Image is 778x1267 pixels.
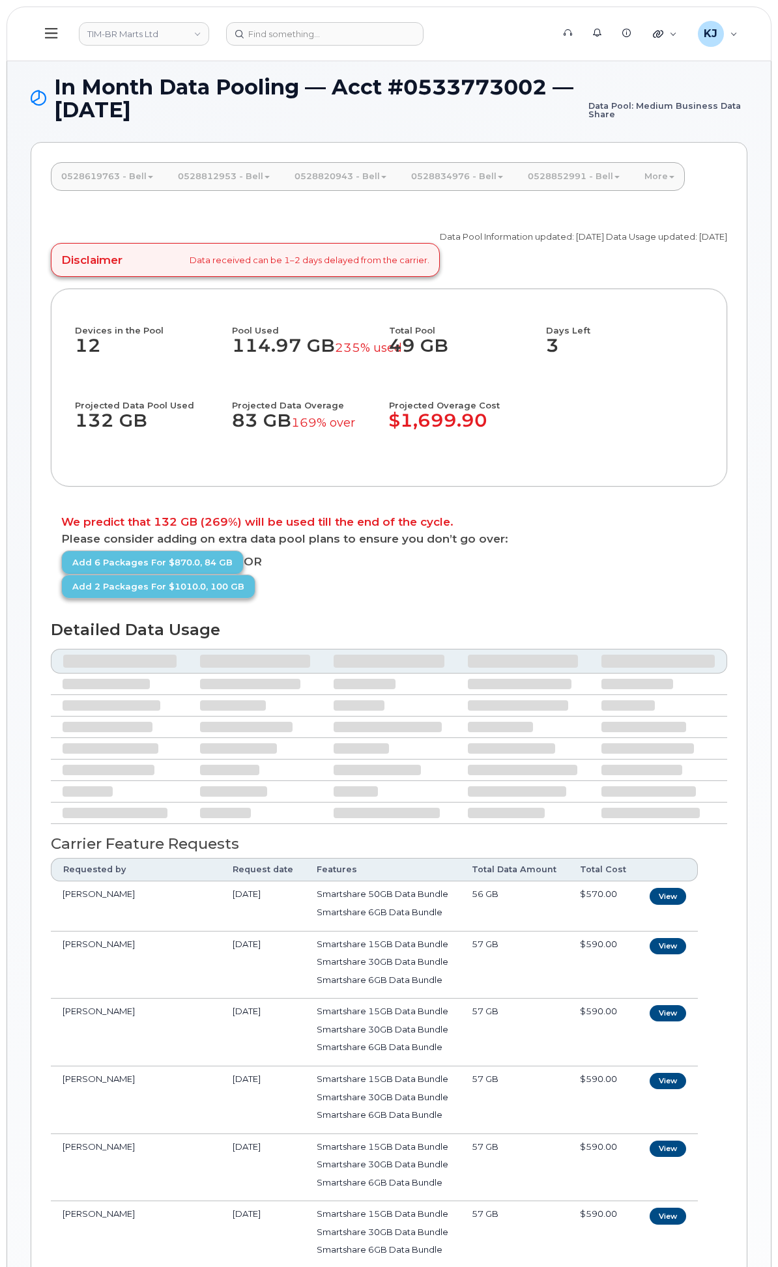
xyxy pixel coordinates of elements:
[51,858,221,881] th: Requested by
[51,836,727,852] h3: Carrier Feature Requests
[51,999,221,1066] td: [PERSON_NAME]
[460,999,568,1066] td: 57 GB
[75,388,220,410] h4: Projected Data Pool Used
[75,335,232,369] dd: 12
[568,999,638,1066] td: $590.00
[232,313,377,335] h4: Pool Used
[389,410,546,444] dd: $1,699.90
[317,1023,448,1036] p: Smartshare 30GB Data Bundle
[440,231,727,243] p: Data Pool Information updated: [DATE] Data Usage updated: [DATE]
[221,858,305,881] th: Request date
[61,550,244,575] a: Add 6 packages for $870.0, 84 GB
[51,932,221,999] td: [PERSON_NAME]
[546,335,703,369] dd: 3
[317,1158,448,1171] p: Smartshare 30GB Data Bundle
[568,1066,638,1134] td: $590.00
[291,415,355,430] small: 169% over
[232,410,377,444] dd: 83 GB
[460,881,568,931] td: 56 GB
[51,1066,221,1134] td: [PERSON_NAME]
[317,1208,448,1220] p: Smartshare 15GB Data Bundle
[317,906,448,918] p: Smartshare 6GB Data Bundle
[317,1091,448,1103] p: Smartshare 30GB Data Bundle
[317,1005,448,1018] p: Smartshare 15GB Data Bundle
[650,1005,686,1021] a: View
[61,550,389,599] div: OR
[51,621,727,638] h1: Detailed Data Usage
[634,162,685,191] a: More
[61,253,122,266] h4: Disclaimer
[460,1134,568,1202] td: 57 GB
[389,313,534,335] h4: Total Pool
[460,932,568,999] td: 57 GB
[588,76,747,119] small: Data Pool: Medium Business Data Share
[284,162,397,191] a: 0528820943 - Bell
[335,340,402,355] small: 235% used
[317,1176,448,1189] p: Smartshare 6GB Data Bundle
[317,1073,448,1085] p: Smartshare 15GB Data Bundle
[221,932,305,999] td: [DATE]
[546,313,703,335] h4: Days Left
[232,388,377,410] h4: Projected Data Overage
[317,974,448,986] p: Smartshare 6GB Data Bundle
[221,1066,305,1134] td: [DATE]
[51,1134,221,1202] td: [PERSON_NAME]
[568,1134,638,1202] td: $590.00
[517,162,630,191] a: 0528852991 - Bell
[650,888,686,904] a: View
[61,575,255,599] a: Add 2 packages for $1010.0, 100 GB
[317,1141,448,1153] p: Smartshare 15GB Data Bundle
[568,881,638,931] td: $570.00
[460,858,568,881] th: Total Data Amount
[401,162,513,191] a: 0528834976 - Bell
[221,999,305,1066] td: [DATE]
[232,335,377,369] dd: 114.97 GB
[51,162,164,191] a: 0528619763 - Bell
[317,888,448,900] p: Smartshare 50GB Data Bundle
[317,1041,448,1053] p: Smartshare 6GB Data Bundle
[51,243,440,277] div: Data received can be 1–2 days delayed from the carrier.
[61,534,717,545] p: Please consider adding on extra data pool plans to ensure you don’t go over:
[650,1208,686,1224] a: View
[221,881,305,931] td: [DATE]
[389,335,534,369] dd: 49 GB
[167,162,280,191] a: 0528812953 - Bell
[221,1134,305,1202] td: [DATE]
[460,1066,568,1134] td: 57 GB
[568,858,638,881] th: Total Cost
[650,938,686,954] a: View
[75,410,220,444] dd: 132 GB
[317,1244,448,1256] p: Smartshare 6GB Data Bundle
[650,1073,686,1089] a: View
[568,932,638,999] td: $590.00
[31,76,747,121] h1: In Month Data Pooling — Acct #0533773002 — [DATE]
[51,881,221,931] td: [PERSON_NAME]
[305,858,460,881] th: Features
[317,1109,448,1121] p: Smartshare 6GB Data Bundle
[389,388,546,410] h4: Projected Overage Cost
[650,1141,686,1157] a: View
[317,938,448,950] p: Smartshare 15GB Data Bundle
[317,956,448,968] p: Smartshare 30GB Data Bundle
[75,313,232,335] h4: Devices in the Pool
[61,517,717,528] p: We predict that 132 GB (269%) will be used till the end of the cycle.
[317,1226,448,1238] p: Smartshare 30GB Data Bundle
